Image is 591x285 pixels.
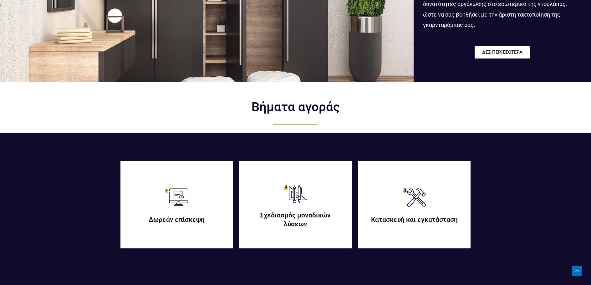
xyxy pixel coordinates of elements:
[369,216,460,224] h3: Κατασκευή και εγκατάσταση
[131,216,222,224] h3: Δωρεάν επίσκεψη
[475,46,530,59] a: ΔΕΣ ΠΕΡΙΣΣΟΤΕΡΑ
[250,211,341,228] h3: Σχεδιασμός μοναδικών λύσεων
[120,101,471,113] h2: Βήματα αγοράς
[482,50,522,55] span: ΔΕΣ ΠΕΡΙΣΣΟΤΕΡΑ
[402,185,426,209] img: κατασκευή κουζίνας
[283,181,308,205] img: Σχεδιασμός κουζίνας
